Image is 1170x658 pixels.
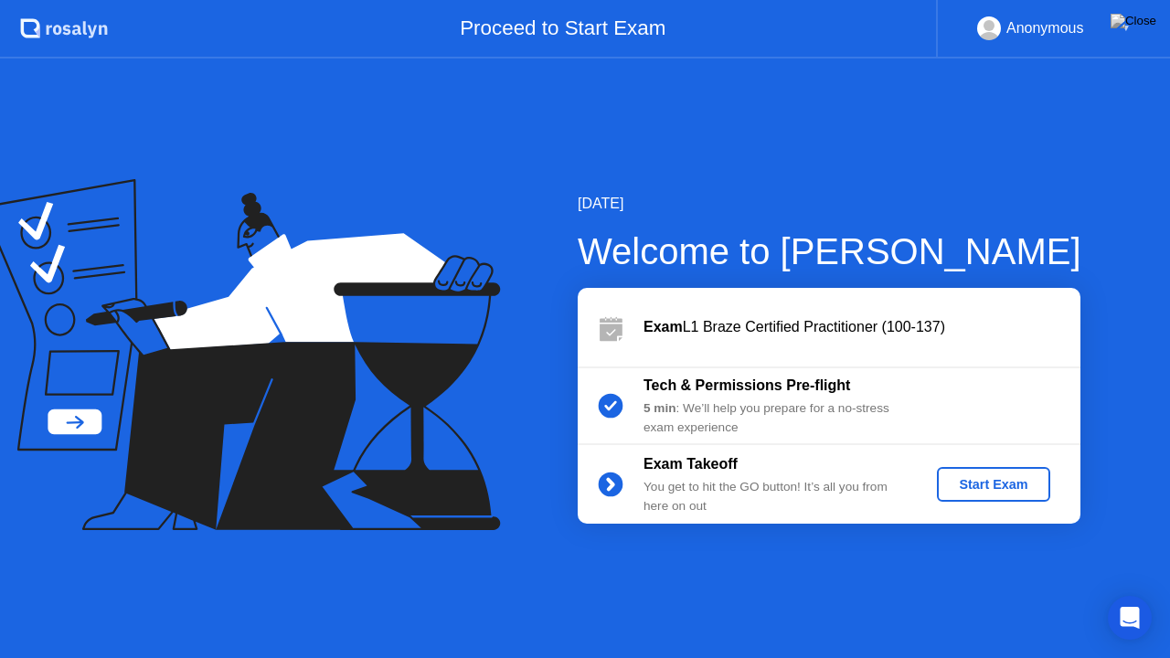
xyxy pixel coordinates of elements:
[643,399,907,437] div: : We’ll help you prepare for a no-stress exam experience
[937,467,1049,502] button: Start Exam
[643,377,850,393] b: Tech & Permissions Pre-flight
[1108,596,1152,640] div: Open Intercom Messenger
[578,224,1081,279] div: Welcome to [PERSON_NAME]
[1111,14,1156,28] img: Close
[643,478,907,515] div: You get to hit the GO button! It’s all you from here on out
[643,319,683,334] b: Exam
[643,316,1080,338] div: L1 Braze Certified Practitioner (100-137)
[643,456,738,472] b: Exam Takeoff
[1006,16,1084,40] div: Anonymous
[578,193,1081,215] div: [DATE]
[944,477,1042,492] div: Start Exam
[643,401,676,415] b: 5 min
